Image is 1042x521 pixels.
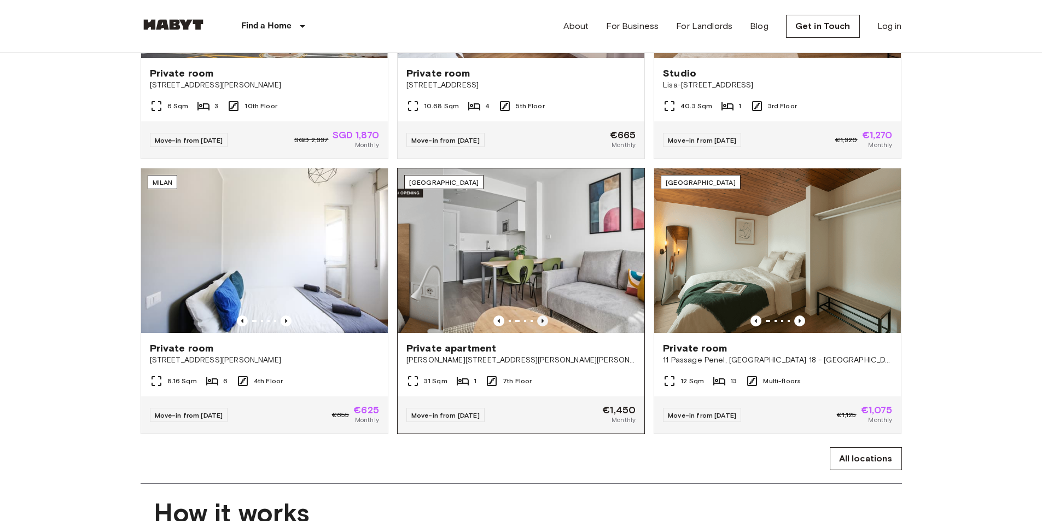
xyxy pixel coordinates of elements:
span: €665 [610,130,636,140]
span: €1,320 [835,135,858,145]
span: Monthly [355,140,379,150]
img: Marketing picture of unit IT-14-111-001-006 [141,168,388,333]
span: 5th Floor [516,101,544,111]
button: Previous image [750,315,761,326]
span: [GEOGRAPHIC_DATA] [409,178,479,186]
span: Private room [150,342,214,355]
a: All locations [830,447,902,470]
span: 10.68 Sqm [424,101,459,111]
span: 8.16 Sqm [167,376,197,386]
span: 6 Sqm [167,101,189,111]
span: [PERSON_NAME][STREET_ADDRESS][PERSON_NAME][PERSON_NAME] [406,355,636,366]
button: Previous image [537,315,548,326]
p: Find a Home [241,20,292,33]
span: €1,270 [862,130,893,140]
span: €1,125 [837,410,857,420]
button: Previous image [281,315,292,326]
span: 6 [223,376,228,386]
img: Marketing picture of unit ES-15-102-734-001 [443,168,690,333]
button: Previous image [493,315,504,326]
span: €1,075 [861,405,893,415]
span: 3rd Floor [768,101,797,111]
span: Monthly [612,415,636,425]
span: [GEOGRAPHIC_DATA] [666,178,736,186]
a: Log in [877,20,902,33]
span: Lisa-[STREET_ADDRESS] [663,80,892,91]
span: Monthly [612,140,636,150]
span: 4 [485,101,490,111]
span: Milan [153,178,173,186]
img: Marketing picture of unit FR-18-011-001-012 [654,168,901,333]
span: 10th Floor [245,101,277,111]
span: 40.3 Sqm [680,101,712,111]
span: 13 [730,376,737,386]
span: 11 Passage Penel, [GEOGRAPHIC_DATA] 18 - [GEOGRAPHIC_DATA] [663,355,892,366]
span: Multi-floors [763,376,801,386]
span: Move-in from [DATE] [411,411,480,419]
a: Marketing picture of unit ES-15-102-734-001Marketing picture of unit ES-15-102-734-001Previous im... [397,168,645,434]
span: SGD 1,870 [333,130,379,140]
span: €1,450 [602,405,636,415]
span: 12 Sqm [680,376,704,386]
span: €625 [353,405,379,415]
span: 1 [738,101,741,111]
a: Blog [750,20,769,33]
span: SGD 2,337 [294,135,328,145]
span: Private room [663,342,727,355]
span: Monthly [355,415,379,425]
span: Move-in from [DATE] [668,411,736,419]
img: Habyt [141,19,206,30]
a: About [563,20,589,33]
span: 3 [214,101,218,111]
span: 31 Sqm [424,376,447,386]
span: Monthly [868,415,892,425]
button: Previous image [237,315,248,326]
a: Marketing picture of unit IT-14-111-001-006Previous imagePrevious imageMilanPrivate room[STREET_A... [141,168,388,434]
span: Move-in from [DATE] [668,136,736,144]
a: For Business [606,20,659,33]
span: Private room [150,67,214,80]
span: Move-in from [DATE] [155,136,223,144]
span: 4th Floor [254,376,283,386]
span: €655 [332,410,350,420]
a: Get in Touch [786,15,860,38]
span: Private room [406,67,470,80]
span: [STREET_ADDRESS] [406,80,636,91]
a: For Landlords [676,20,732,33]
span: 7th Floor [503,376,532,386]
span: [STREET_ADDRESS][PERSON_NAME] [150,80,379,91]
span: 1 [474,376,476,386]
a: Marketing picture of unit FR-18-011-001-012Previous imagePrevious image[GEOGRAPHIC_DATA]Private r... [654,168,901,434]
span: Monthly [868,140,892,150]
span: [STREET_ADDRESS][PERSON_NAME] [150,355,379,366]
span: Move-in from [DATE] [411,136,480,144]
span: Studio [663,67,696,80]
span: Private apartment [406,342,497,355]
span: Move-in from [DATE] [155,411,223,419]
button: Previous image [794,315,805,326]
